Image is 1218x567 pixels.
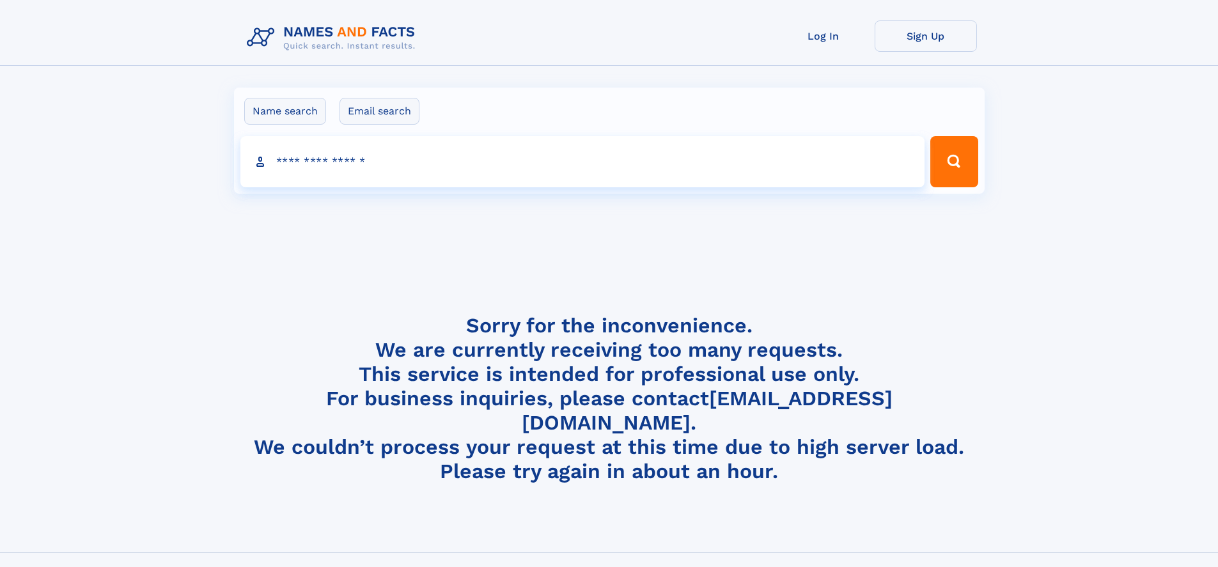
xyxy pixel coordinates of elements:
[930,136,978,187] button: Search Button
[772,20,875,52] a: Log In
[242,313,977,484] h4: Sorry for the inconvenience. We are currently receiving too many requests. This service is intend...
[244,98,326,125] label: Name search
[875,20,977,52] a: Sign Up
[242,20,426,55] img: Logo Names and Facts
[240,136,925,187] input: search input
[340,98,419,125] label: Email search
[522,386,893,435] a: [EMAIL_ADDRESS][DOMAIN_NAME]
